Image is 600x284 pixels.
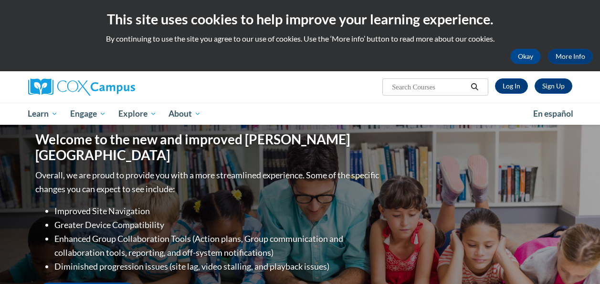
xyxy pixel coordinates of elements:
[168,108,201,120] span: About
[70,108,106,120] span: Engage
[35,168,381,196] p: Overall, we are proud to provide you with a more streamlined experience. Some of the specific cha...
[54,218,381,232] li: Greater Device Compatibility
[162,103,207,125] a: About
[7,33,593,44] p: By continuing to use the site you agree to our use of cookies. Use the ‘More info’ button to read...
[562,246,592,276] iframe: Button to launch messaging window
[54,232,381,260] li: Enhanced Group Collaboration Tools (Action plans, Group communication and collaboration tools, re...
[467,81,482,93] button: Search
[35,131,381,164] h1: Welcome to the new and improved [PERSON_NAME][GEOGRAPHIC_DATA]
[21,103,579,125] div: Main menu
[510,49,541,64] button: Okay
[533,109,573,119] span: En español
[112,103,163,125] a: Explore
[22,103,64,125] a: Learn
[28,78,200,96] a: Cox Campus
[54,260,381,273] li: Diminished progression issues (site lag, video stalling, and playback issues)
[535,78,572,94] a: Register
[7,10,593,29] h2: This site uses cookies to help improve your learning experience.
[54,204,381,218] li: Improved Site Navigation
[28,78,135,96] img: Cox Campus
[64,103,112,125] a: Engage
[495,78,528,94] a: Log In
[118,108,157,120] span: Explore
[548,49,593,64] a: More Info
[391,81,467,93] input: Search Courses
[527,104,579,124] a: En español
[28,108,58,120] span: Learn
